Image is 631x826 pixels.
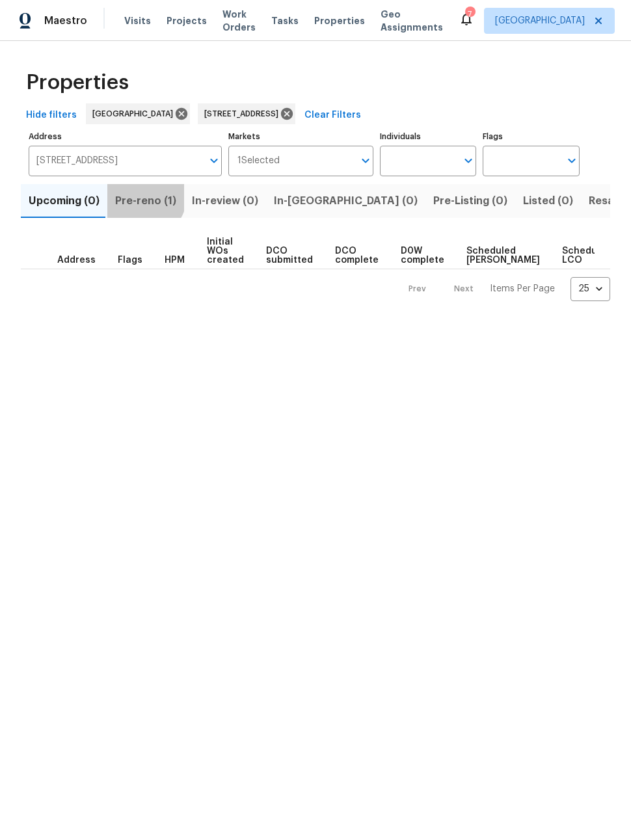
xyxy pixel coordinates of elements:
[57,256,96,265] span: Address
[571,272,610,306] div: 25
[124,14,151,27] span: Visits
[198,103,295,124] div: [STREET_ADDRESS]
[118,256,142,265] span: Flags
[205,152,223,170] button: Open
[314,14,365,27] span: Properties
[401,246,444,265] span: D0W complete
[381,8,443,34] span: Geo Assignments
[299,103,366,127] button: Clear Filters
[396,277,610,301] nav: Pagination Navigation
[466,246,540,265] span: Scheduled [PERSON_NAME]
[228,133,373,140] label: Markets
[167,14,207,27] span: Projects
[21,103,82,127] button: Hide filters
[304,107,361,124] span: Clear Filters
[523,192,573,210] span: Listed (0)
[222,8,256,34] span: Work Orders
[495,14,585,27] span: [GEOGRAPHIC_DATA]
[207,237,244,265] span: Initial WOs created
[92,107,178,120] span: [GEOGRAPHIC_DATA]
[26,107,77,124] span: Hide filters
[115,192,176,210] span: Pre-reno (1)
[26,76,129,89] span: Properties
[192,192,258,210] span: In-review (0)
[271,16,299,25] span: Tasks
[562,246,611,265] span: Scheduled LCO
[459,152,477,170] button: Open
[266,246,313,265] span: DCO submitted
[29,192,100,210] span: Upcoming (0)
[274,192,418,210] span: In-[GEOGRAPHIC_DATA] (0)
[86,103,190,124] div: [GEOGRAPHIC_DATA]
[335,246,379,265] span: DCO complete
[29,133,222,140] label: Address
[490,282,555,295] p: Items Per Page
[237,155,280,167] span: 1 Selected
[433,192,507,210] span: Pre-Listing (0)
[465,8,474,21] div: 7
[165,256,185,265] span: HPM
[563,152,581,170] button: Open
[483,133,580,140] label: Flags
[44,14,87,27] span: Maestro
[204,107,284,120] span: [STREET_ADDRESS]
[356,152,375,170] button: Open
[380,133,477,140] label: Individuals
